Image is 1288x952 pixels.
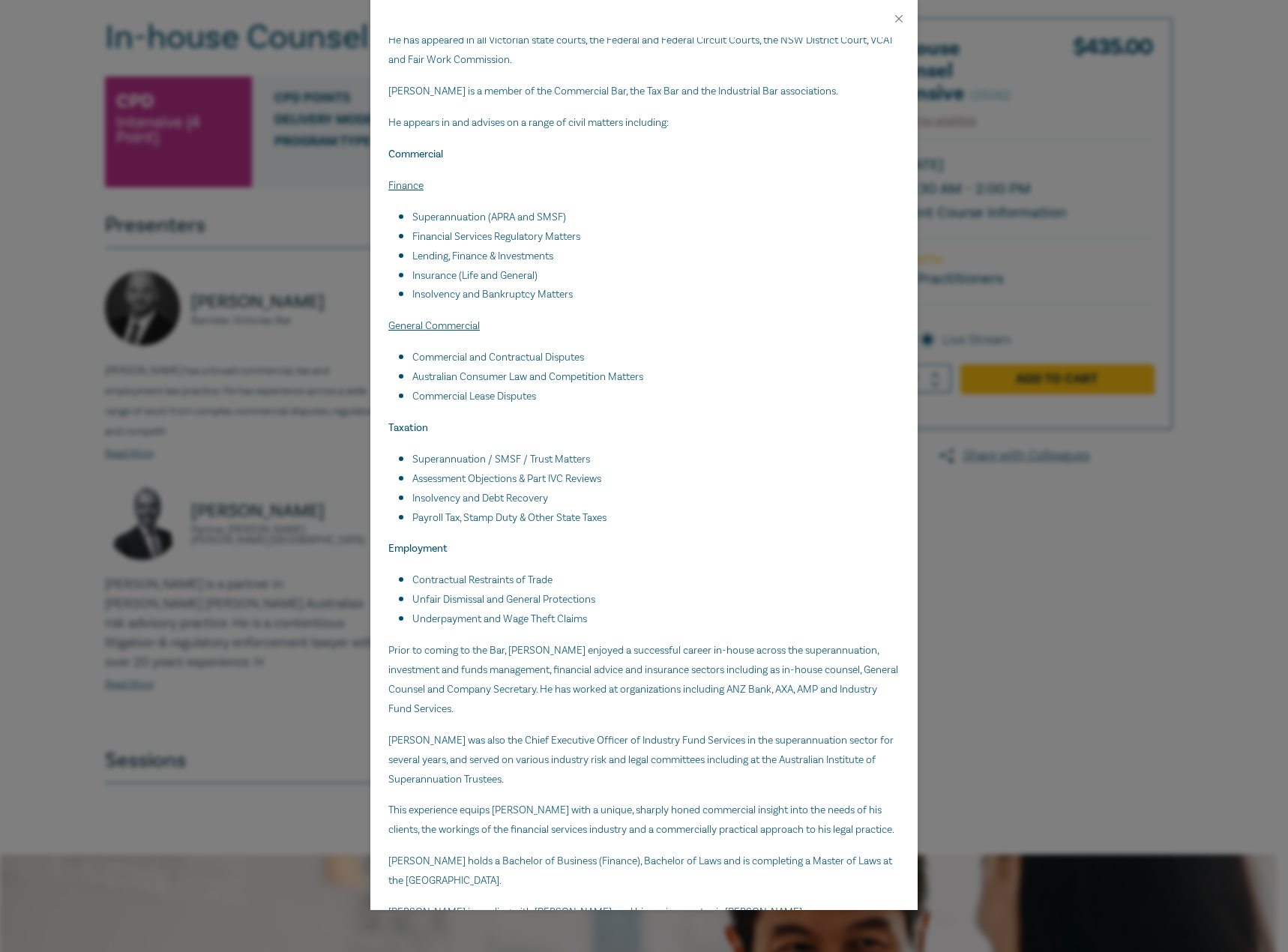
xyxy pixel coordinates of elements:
span: Commercial Lease Disputes [412,390,536,403]
span: [PERSON_NAME] is a member of the Commercial Bar, the Tax Bar and the Industrial Bar associations. [388,85,838,98]
strong: Employment [388,542,448,555]
strong: Commercial [388,148,443,161]
span: Assessment Objections & Part IVC Reviews [412,472,601,486]
span: Payroll Tax, Stamp Duty & Other State Taxes [412,511,607,525]
span: Underpayment and Wage Theft Claims [412,612,587,626]
span: This experience equips [PERSON_NAME] with a unique, sharply honed commercial insight into the nee... [388,804,894,837]
span: Insolvency and Debt Recovery [412,492,548,505]
span: Contractual Restraints of Trade [412,573,553,587]
span: Superannuation (APRA and SMSF) [412,211,566,224]
span: Lending, Finance & Investments [412,250,553,263]
span: Prior to coming to the Bar, [PERSON_NAME] enjoyed a successful career in-house across the superan... [388,644,898,716]
span: Financial Services Regulatory Matters [412,230,580,244]
span: Insurance (Life and General) [412,269,538,283]
span: Commercial and Contractual Disputes [412,351,584,364]
span: He appears in and advises on a range of civil matters including: [388,116,669,130]
strong: Taxation [388,421,428,435]
span: Superannuation / SMSF / Trust Matters [412,453,590,466]
button: Close [892,12,906,25]
u: Finance [388,179,424,193]
span: [PERSON_NAME] is reading with [PERSON_NAME], and his senior mentor is [PERSON_NAME]. [388,906,804,919]
span: [PERSON_NAME] was also the Chief Executive Officer of Industry Fund Services in the superannuatio... [388,734,894,786]
span: Australian Consumer Law and Competition Matters [412,370,643,384]
span: [PERSON_NAME] holds a Bachelor of Business (Finance), Bachelor of Laws and is completing a Master... [388,855,892,888]
span: Insolvency and Bankruptcy Matters [412,288,573,301]
u: General Commercial [388,319,480,333]
span: Unfair Dismissal and General Protections [412,593,595,606]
